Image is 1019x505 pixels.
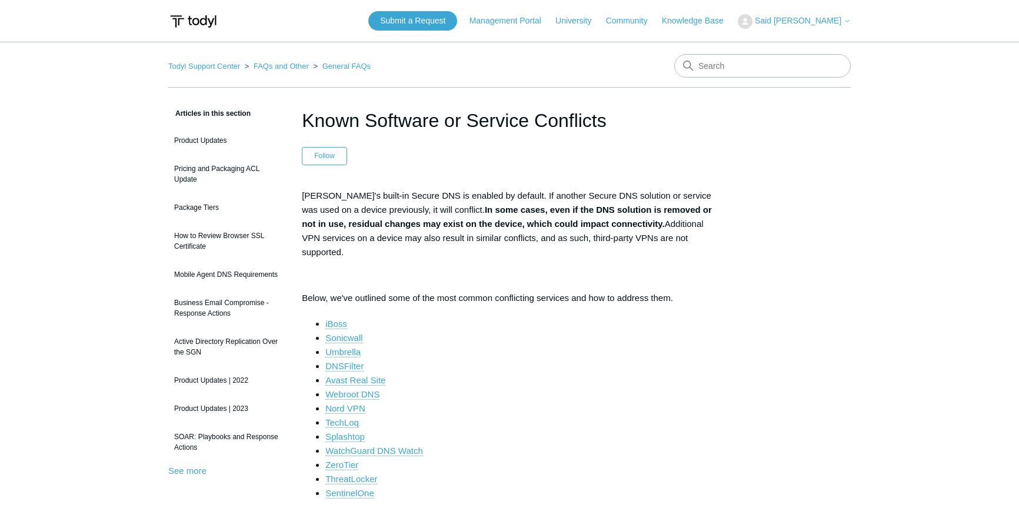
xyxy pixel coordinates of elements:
a: Product Updates [168,129,284,152]
strong: In some cases, even if the DNS solution is removed or not in use, residual changes may exist on t... [302,205,712,229]
button: Follow Article [302,147,347,165]
a: TechLoq [325,417,359,428]
a: Mobile Agent DNS Requirements [168,263,284,286]
button: Said [PERSON_NAME] [738,14,851,29]
span: Articles in this section [168,109,251,118]
a: General FAQs [322,62,371,71]
span: Said [PERSON_NAME] [755,16,841,25]
a: Knowledge Base [662,15,735,27]
a: Pricing and Packaging ACL Update [168,158,284,190]
a: Umbrella [325,347,361,357]
a: How to Review Browser SSL Certificate [168,225,284,257]
a: iBoss [325,319,347,329]
a: Splashtop [325,432,365,442]
a: WatchGuard DNS Watch [325,446,423,456]
a: Sonicwall [325,333,362,343]
a: Todyl Support Center [168,62,240,71]
a: Webroot DNS [325,389,379,400]
a: Community [606,15,660,27]
li: Todyl Support Center [168,62,242,71]
a: See more [168,466,207,476]
p: [PERSON_NAME]'s built-in Secure DNS is enabled by default. If another Secure DNS solution or serv... [302,189,717,259]
a: Business Email Compromise - Response Actions [168,292,284,325]
a: SOAR: Playbooks and Response Actions [168,426,284,459]
a: Avast Real Site [325,375,385,386]
a: Nord VPN [325,403,365,414]
li: General FAQs [311,62,371,71]
a: SentinelOne [325,488,374,499]
a: FAQs and Other [254,62,309,71]
a: Product Updates | 2023 [168,397,284,420]
a: Active Directory Replication Over the SGN [168,330,284,363]
a: ZeroTier [325,460,358,470]
a: University [555,15,603,27]
input: Search [674,54,851,78]
img: Todyl Support Center Help Center home page [168,11,218,32]
a: DNSFilter [325,361,364,372]
a: Submit a Request [368,11,457,31]
a: Package Tiers [168,196,284,219]
a: Management Portal [469,15,553,27]
a: ThreatLocker [325,474,377,484]
h1: Known Software or Service Conflicts [302,106,717,135]
li: FAQs and Other [242,62,311,71]
p: Below, we've outlined some of the most common conflicting services and how to address them. [302,291,717,305]
a: Product Updates | 2022 [168,369,284,392]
